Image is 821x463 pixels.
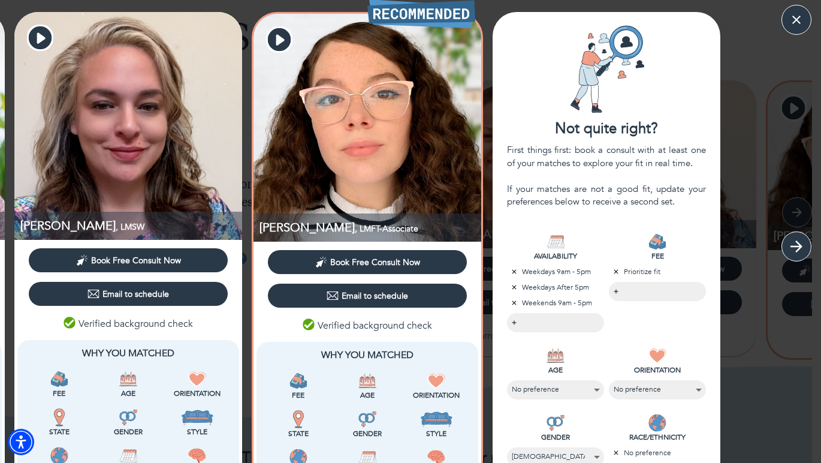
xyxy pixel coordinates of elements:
[116,221,144,233] span: , LMSW
[330,257,420,268] span: Book Free Consult Now
[358,410,376,428] img: Gender
[335,390,399,401] p: Age
[268,284,467,308] button: Email to schedule
[188,370,206,388] img: Orientation
[96,388,160,399] p: Age
[405,428,469,439] p: Style
[91,255,181,266] span: Book Free Consult Now
[20,218,242,234] p: LMSW
[405,390,469,401] p: Orientation
[27,346,230,360] p: Why You Matched
[547,347,565,365] img: AGE
[609,432,706,443] p: RACE/ETHNICITY
[507,432,604,443] p: GENDER
[355,223,418,234] span: , LMFT-Associate
[289,410,307,428] img: State
[609,447,706,458] p: No preference
[8,429,34,455] div: Accessibility Menu
[266,348,469,362] p: Why You Matched
[507,144,706,208] div: First things first: book a consult with at least one of your matches to explore your fit in real ...
[289,372,307,390] img: Fee
[335,428,399,439] p: Gender
[27,388,91,399] p: Fee
[562,24,651,114] img: Card icon
[507,282,604,293] p: Weekdays After 5pm
[609,251,706,261] p: FEE
[64,317,193,331] p: Verified background check
[547,414,565,432] img: GENDER
[27,426,91,437] p: State
[266,390,330,401] p: Fee
[648,414,666,432] img: RACE/ETHNICITY
[268,250,467,274] button: Book Free Consult Now
[50,408,68,426] img: State
[50,370,68,388] img: Fee
[609,266,706,277] p: Prioritize fit
[119,370,137,388] img: Age
[29,282,228,306] button: Email to schedule
[303,318,432,333] p: Verified background check
[14,12,242,240] img: Michelle Riganti profile
[507,251,604,261] p: AVAILABILITY
[165,426,230,437] p: Style
[266,428,330,439] p: State
[253,14,481,242] img: Samantha Fantauzzi profile
[29,248,228,272] button: Book Free Consult Now
[427,372,445,390] img: Orientation
[609,365,706,375] p: ORIENTATION
[266,410,330,439] div: This provider is licensed to work in your state.
[87,288,169,300] div: Email to schedule
[327,290,408,302] div: Email to schedule
[96,426,160,437] p: Gender
[547,233,565,251] img: AVAILABILITY
[648,233,666,251] img: FEE
[420,410,453,428] img: Style
[648,347,666,365] img: ORIENTATION
[507,365,604,375] p: AGE
[27,408,91,437] div: This provider is licensed to work in your state.
[165,388,230,399] p: Orientation
[259,220,481,236] p: LMFT-Associate
[119,408,137,426] img: Gender
[358,372,376,390] img: Age
[181,408,214,426] img: Style
[507,297,604,308] p: Weekends 9am - 5pm
[507,266,604,277] p: Weekdays 9am - 5pm
[493,119,720,139] div: Not quite right?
